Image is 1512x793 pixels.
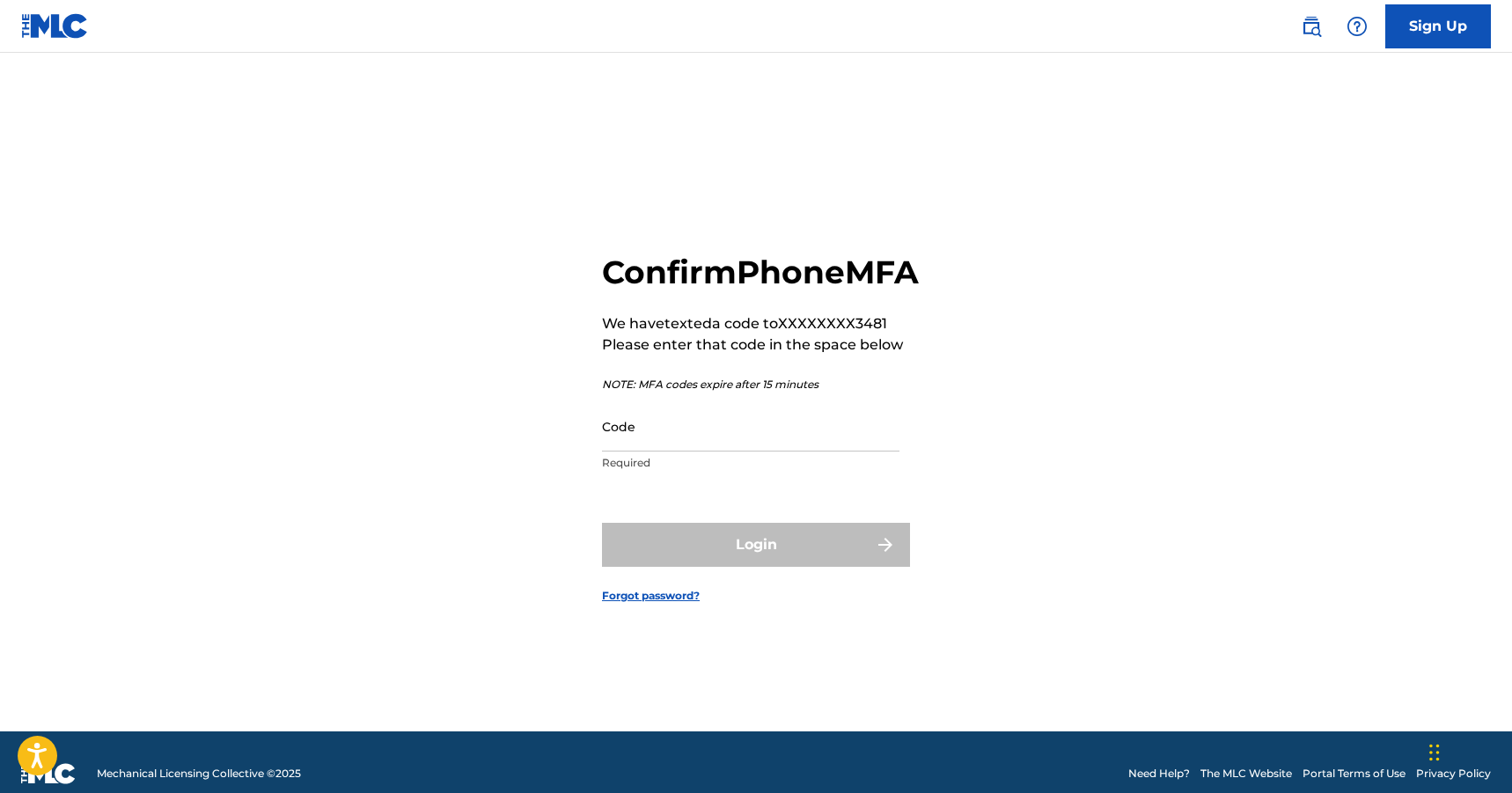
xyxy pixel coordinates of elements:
p: Please enter that code in the space below [602,334,919,356]
span: Mechanical Licensing Collective © 2025 [97,766,301,782]
div: Help [1340,9,1375,44]
img: search [1301,16,1322,37]
a: Forgot password? [602,588,700,604]
a: Portal Terms of Use [1303,766,1406,782]
img: help [1347,16,1368,37]
a: Privacy Policy [1416,766,1491,782]
img: MLC Logo [21,13,89,39]
p: We have texted a code to XXXXXXXX3481 [602,313,919,334]
div: Drag [1429,726,1440,779]
a: Need Help? [1128,766,1190,782]
a: Public Search [1294,9,1329,44]
p: NOTE: MFA codes expire after 15 minutes [602,377,919,393]
p: Required [602,455,899,471]
h2: Confirm Phone MFA [602,253,919,292]
a: The MLC Website [1200,766,1292,782]
img: logo [21,763,76,784]
a: Sign Up [1385,4,1491,48]
iframe: Chat Widget [1424,709,1512,793]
